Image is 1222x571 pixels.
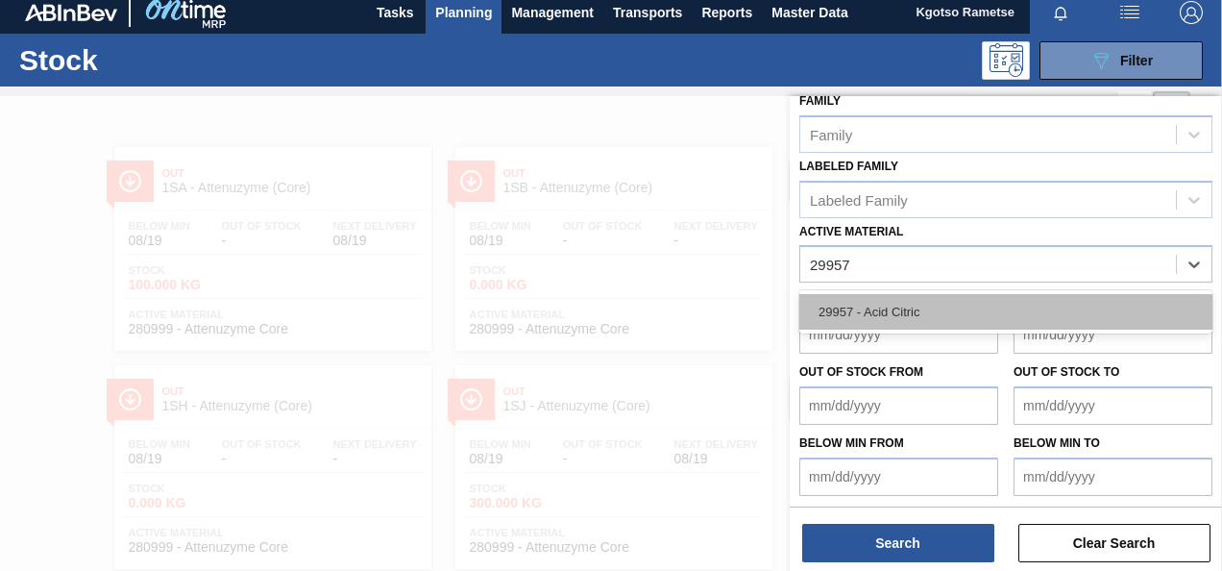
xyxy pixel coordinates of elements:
[1039,41,1203,80] button: Filter
[25,4,117,21] img: TNhmsLtSVTkK8tSr43FrP2fwEKptu5GPRR3wAAAABJRU5ErkJggg==
[435,1,492,24] span: Planning
[799,94,841,108] label: Family
[511,1,594,24] span: Management
[810,191,908,208] div: Labeled Family
[810,126,852,142] div: Family
[1154,91,1190,128] div: Card Vision
[799,225,903,238] label: Active Material
[1118,91,1154,128] div: List Vision
[771,1,847,24] span: Master Data
[1120,53,1153,68] span: Filter
[1014,436,1100,450] label: Below Min to
[799,458,998,496] input: mm/dd/yyyy
[701,1,752,24] span: Reports
[982,41,1030,80] div: Programming: no user selected
[1014,458,1212,496] input: mm/dd/yyyy
[19,49,284,71] h1: Stock
[1014,315,1212,354] input: mm/dd/yyyy
[1180,1,1203,24] img: Logout
[374,1,416,24] span: Tasks
[799,294,1212,330] div: 29957 - Acid Citric
[799,436,904,450] label: Below Min from
[1118,1,1141,24] img: userActions
[1014,365,1119,379] label: Out of Stock to
[613,1,682,24] span: Transports
[799,160,898,173] label: Labeled Family
[1014,386,1212,425] input: mm/dd/yyyy
[799,315,998,354] input: mm/dd/yyyy
[799,386,998,425] input: mm/dd/yyyy
[799,365,923,379] label: Out of Stock from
